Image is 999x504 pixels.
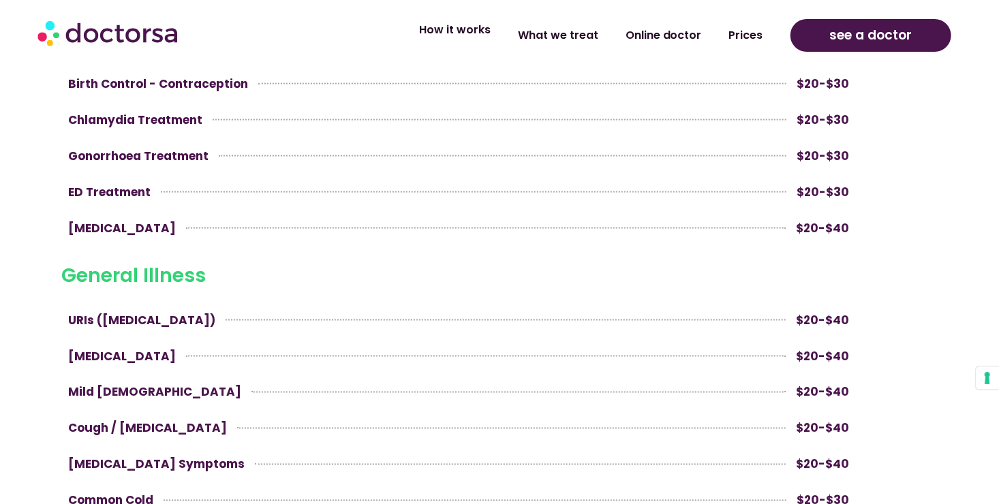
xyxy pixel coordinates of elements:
a: see a doctor [790,19,952,52]
span: $20-$40 [796,219,849,238]
a: Prices [716,20,777,51]
span: [MEDICAL_DATA] [68,219,176,238]
span: Gonorrhoea Treatment [68,146,209,166]
span: Birth Control - Contraception [68,74,248,93]
button: Your consent preferences for tracking technologies [976,366,999,390]
span: URIs ([MEDICAL_DATA]) [68,311,215,330]
span: $20-$30 [797,146,849,166]
span: $20-$40 [796,311,849,330]
a: Online doctor [612,20,716,51]
nav: Menu [264,20,777,51]
h3: General Illness [61,262,856,290]
span: ED Treatment [68,183,151,202]
span: see a doctor [830,25,912,46]
span: $20-$30 [797,183,849,202]
span: $20-$30 [797,74,849,93]
a: How it works [405,14,504,46]
a: What we treat [504,20,612,51]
